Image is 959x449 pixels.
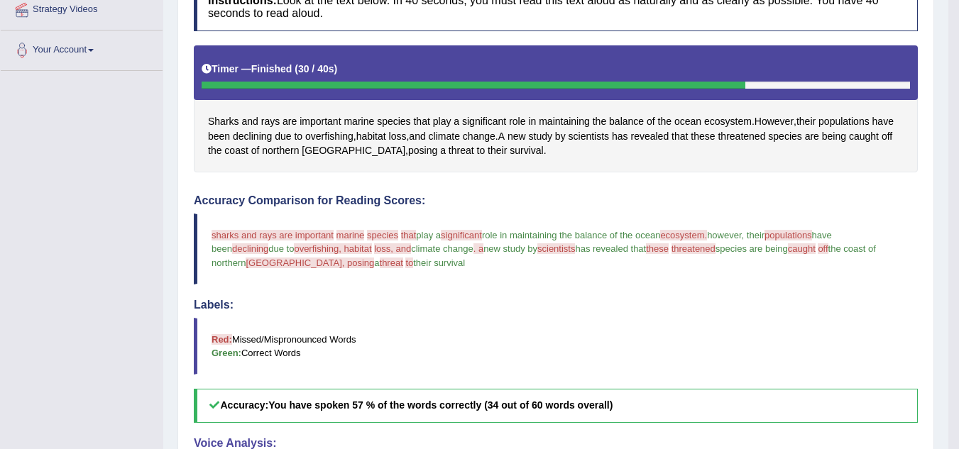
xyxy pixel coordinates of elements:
span: Click to see word definition [630,129,669,144]
span: Click to see word definition [691,129,715,144]
span: populations [765,230,812,240]
span: , [742,230,745,240]
span: Click to see word definition [300,114,341,129]
span: Click to see word definition [429,129,460,144]
span: Click to see word definition [224,143,248,158]
span: Click to see word definition [805,129,819,144]
b: You have spoken 57 % of the words correctly (34 out of 60 words overall) [268,399,613,411]
span: loss, and [374,243,411,254]
span: species are being [716,243,788,254]
span: Click to see word definition [529,129,552,144]
span: Click to see word definition [433,114,451,129]
span: Click to see word definition [275,129,291,144]
span: Click to see word definition [241,114,258,129]
span: Click to see word definition [283,114,297,129]
span: Click to see word definition [488,143,507,158]
a: Your Account [1,31,163,66]
span: . a [473,243,483,254]
span: Click to see word definition [262,143,299,158]
span: overfishing, habitat [294,243,371,254]
span: Click to see word definition [356,129,386,144]
b: 30 / 40s [298,63,334,74]
span: caught [788,243,816,254]
span: has revealed that [575,243,646,254]
span: Click to see word definition [251,143,260,158]
span: sharks and rays are important [212,230,334,240]
span: Click to see word definition [477,143,486,158]
span: Click to see word definition [498,129,505,144]
span: a [374,257,379,268]
span: however [707,230,741,240]
span: Click to see word definition [305,129,354,144]
div: . , , , . , . [194,45,918,172]
span: Click to see word definition [674,114,701,129]
span: Click to see word definition [528,114,536,129]
span: Click to see word definition [718,129,765,144]
span: due to [268,243,294,254]
b: ) [334,63,338,74]
span: Click to see word definition [508,129,526,144]
b: Finished [251,63,292,74]
h4: Accuracy Comparison for Reading Scores: [194,194,918,207]
span: declining [232,243,268,254]
span: Click to see word definition [409,129,425,144]
span: Click to see word definition [796,114,816,129]
span: climate change [411,243,473,254]
span: Click to see word definition [609,114,644,129]
span: Click to see word definition [208,143,221,158]
span: Click to see word definition [872,114,894,129]
span: Click to see word definition [463,129,495,144]
span: Click to see word definition [704,114,752,129]
span: Click to see word definition [658,114,672,129]
span: the coast of northern [212,243,878,267]
blockquote: Missed/Mispronounced Words Correct Words [194,318,918,375]
span: Click to see word definition [612,129,628,144]
span: Click to see word definition [462,114,506,129]
span: species [367,230,398,240]
span: their survival [413,257,465,268]
span: Click to see word definition [818,114,870,129]
span: significant [441,230,482,240]
span: [GEOGRAPHIC_DATA], posing [246,257,374,268]
h4: Labels: [194,299,918,311]
span: Click to see word definition [849,129,879,144]
span: role in maintaining the balance of the ocean [482,230,661,240]
span: Click to see word definition [539,114,590,129]
b: Green: [212,348,241,358]
span: scientists [537,243,575,254]
span: Click to see word definition [449,143,474,158]
span: threatened [672,243,716,254]
span: Click to see word definition [768,129,801,144]
span: threat [380,257,403,268]
span: Click to see word definition [822,129,846,144]
span: Click to see word definition [672,129,688,144]
span: Click to see word definition [755,114,794,129]
span: that [401,230,417,240]
span: Click to see word definition [555,129,566,144]
span: Click to see word definition [261,114,280,129]
span: ecosystem. [660,230,707,240]
span: off [818,243,828,254]
span: Click to see word definition [408,143,437,158]
span: Click to see word definition [344,114,374,129]
span: Click to see word definition [569,129,610,144]
span: Click to see word definition [233,129,272,144]
span: marine [336,230,365,240]
span: Click to see word definition [413,114,429,129]
span: these [646,243,669,254]
h5: Timer — [202,64,337,74]
span: Click to see word definition [882,129,892,144]
span: new study by [483,243,537,254]
span: Click to see word definition [377,114,410,129]
span: Click to see word definition [510,143,543,158]
h5: Accuracy: [194,389,918,422]
span: Click to see word definition [509,114,525,129]
span: Click to see word definition [294,129,302,144]
span: Click to see word definition [208,129,230,144]
b: Red: [212,334,232,345]
span: Click to see word definition [454,114,459,129]
span: Click to see word definition [389,129,407,144]
span: Click to see word definition [647,114,655,129]
span: Click to see word definition [440,143,446,158]
b: ( [295,63,298,74]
